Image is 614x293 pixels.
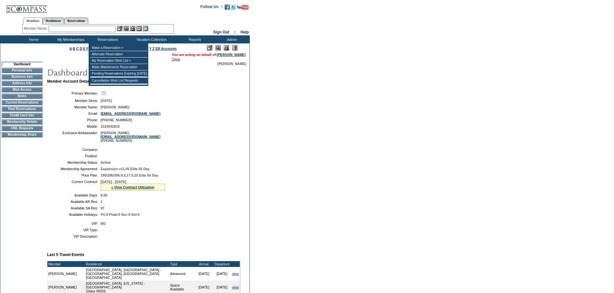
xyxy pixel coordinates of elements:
[50,99,98,103] td: Member Since:
[50,131,98,142] td: Exclusive Ambassador:
[2,62,43,67] td: Dashboard
[50,200,98,204] td: Available AR Res:
[143,26,148,31] img: b_calculator.gif
[101,160,111,164] span: Active
[101,112,161,115] a: [EMAIL_ADDRESS][DOMAIN_NAME]
[2,113,43,118] td: Credit Card Info
[101,206,104,210] span: 97
[90,70,148,77] td: Pending Reservations Expiring [DATE]
[50,118,98,122] td: Phone:
[176,35,213,43] td: Reports
[50,160,98,164] td: Membership Status:
[2,74,43,79] td: Business Info
[2,68,43,73] td: Personal Info
[47,66,176,78] img: pgTtlDashboard.gif
[101,200,102,204] span: 1
[224,45,229,50] img: Impersonate
[50,173,98,177] td: Price Plan:
[101,124,120,128] span: 3124042816
[52,35,89,43] td: My Memberships
[90,58,148,64] td: My Reservation Wish List »
[101,167,150,171] span: Expansion v11.05 Elite 50 Day
[155,47,177,50] a: ER Accounts
[50,228,98,232] td: VIP Type:
[83,47,85,50] a: E
[2,81,43,86] td: Address Info
[85,267,169,280] td: [GEOGRAPHIC_DATA], [GEOGRAPHIC_DATA] - [GEOGRAPHIC_DATA], [GEOGRAPHIC_DATA] [GEOGRAPHIC_DATA]
[50,234,98,238] td: VIP Description:
[136,26,142,31] img: Reservations
[2,119,43,124] td: Membership Details
[50,180,98,191] td: Current Contract:
[50,167,98,171] td: Membership Agreement:
[50,148,98,151] td: Company:
[23,17,43,24] a: Members
[232,45,238,50] img: Log Concern/Member Elevation
[101,222,106,225] span: NO
[213,261,231,267] td: Departure
[213,35,250,43] td: Admin
[101,213,140,216] span: Pri:0 Peak:0 Sec:0 Sel:0
[225,5,230,10] img: Become our fan on Facebook
[101,135,161,139] a: [EMAIL_ADDRESS][DOMAIN_NAME]
[2,132,43,137] td: Membership Share
[47,267,85,280] td: [PERSON_NAME]
[234,30,236,34] span: ::
[43,17,64,24] a: Residences
[172,53,246,57] span: You are acting on behalf of:
[218,62,246,66] span: [PERSON_NAME]
[101,173,158,177] span: 195/295/395-9.5,17.5,25 Elite 50 Day
[213,267,231,280] td: [DATE]
[130,26,135,31] img: Impersonate
[50,154,98,158] td: Position:
[15,35,52,43] td: Home
[64,17,88,24] a: Reservations
[207,45,212,50] img: Edit Mode
[50,222,98,225] td: VIP:
[47,261,85,267] td: Member
[231,6,236,10] a: Follow us on Twitter
[232,272,239,276] a: view
[50,213,98,216] td: Available Holidays:
[101,131,161,142] span: [PERSON_NAME] [PHONE_NUMBER]
[169,261,195,267] td: Type
[47,252,84,257] b: Last 5 Travel Events
[169,267,195,280] td: Advanced
[47,79,92,84] b: Member Account Details
[76,47,79,50] a: C
[50,193,98,197] td: Available Days:
[240,30,249,34] a: Help
[195,267,213,280] td: [DATE]
[232,285,239,289] a: view
[50,124,98,128] td: Mobile:
[101,118,132,122] span: [PHONE_NUMBER]
[213,30,229,34] a: Sign Out
[123,26,129,31] img: View
[101,105,129,109] span: [PERSON_NAME]
[85,261,169,267] td: Residence
[237,5,249,10] img: Subscribe to our YouTube Channel
[101,180,126,184] span: [DATE] - [DATE]
[50,90,98,96] td: Primary Member:
[200,4,223,12] td: Follow Us ::
[117,26,122,31] img: b_edit.gif
[50,105,98,109] td: Member Name:
[24,26,49,31] div: Member Name:
[215,45,221,50] img: View Mode
[50,112,98,115] td: Email:
[152,47,155,50] a: Z
[149,47,151,50] a: Y
[2,94,43,99] td: Notes
[2,100,43,105] td: Current Reservations
[73,47,75,50] a: B
[86,47,89,50] a: F
[90,64,148,70] td: Make Maintenance Reservation
[80,47,82,50] a: D
[2,106,43,112] td: Past Reservations
[101,99,112,103] span: [DATE]
[90,45,148,51] td: Make a Reservation »
[225,6,230,10] a: Become our fan on Facebook
[101,193,107,197] span: 8.00
[126,35,176,43] td: Vacation Collection
[89,35,126,43] td: Reservations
